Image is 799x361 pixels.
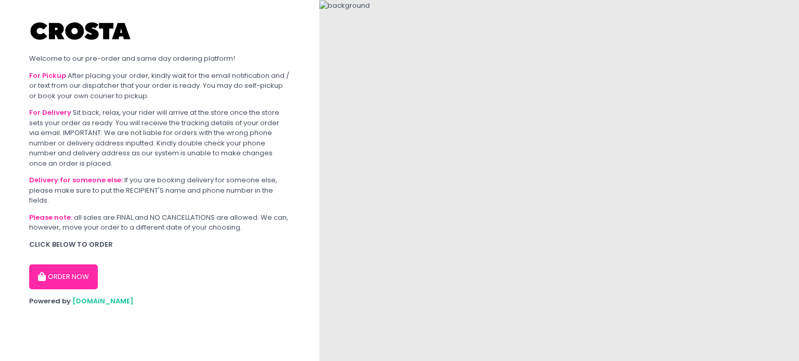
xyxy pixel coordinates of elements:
[29,108,290,168] div: Sit back, relax, your rider will arrive at the store once the store sets your order as ready. You...
[29,264,98,289] button: ORDER NOW
[29,212,72,222] b: Please note:
[72,296,134,306] a: [DOMAIN_NAME]
[29,16,133,47] img: Crosta Pizzeria
[29,175,123,185] b: Delivery for someone else:
[29,54,290,64] div: Welcome to our pre-order and same day ordering platform!
[29,175,290,206] div: If you are booking delivery for someone else, please make sure to put the RECIPIENT'S name and ph...
[29,212,290,233] div: all sales are FINAL and NO CANCELLATIONS are allowed. We can, however, move your order to a diffe...
[29,71,290,101] div: After placing your order, kindly wait for the email notification and / or text from our dispatche...
[319,1,370,11] img: background
[29,239,290,250] div: CLICK BELOW TO ORDER
[29,71,66,81] b: For Pickup
[29,296,290,306] div: Powered by
[29,108,71,117] b: For Delivery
